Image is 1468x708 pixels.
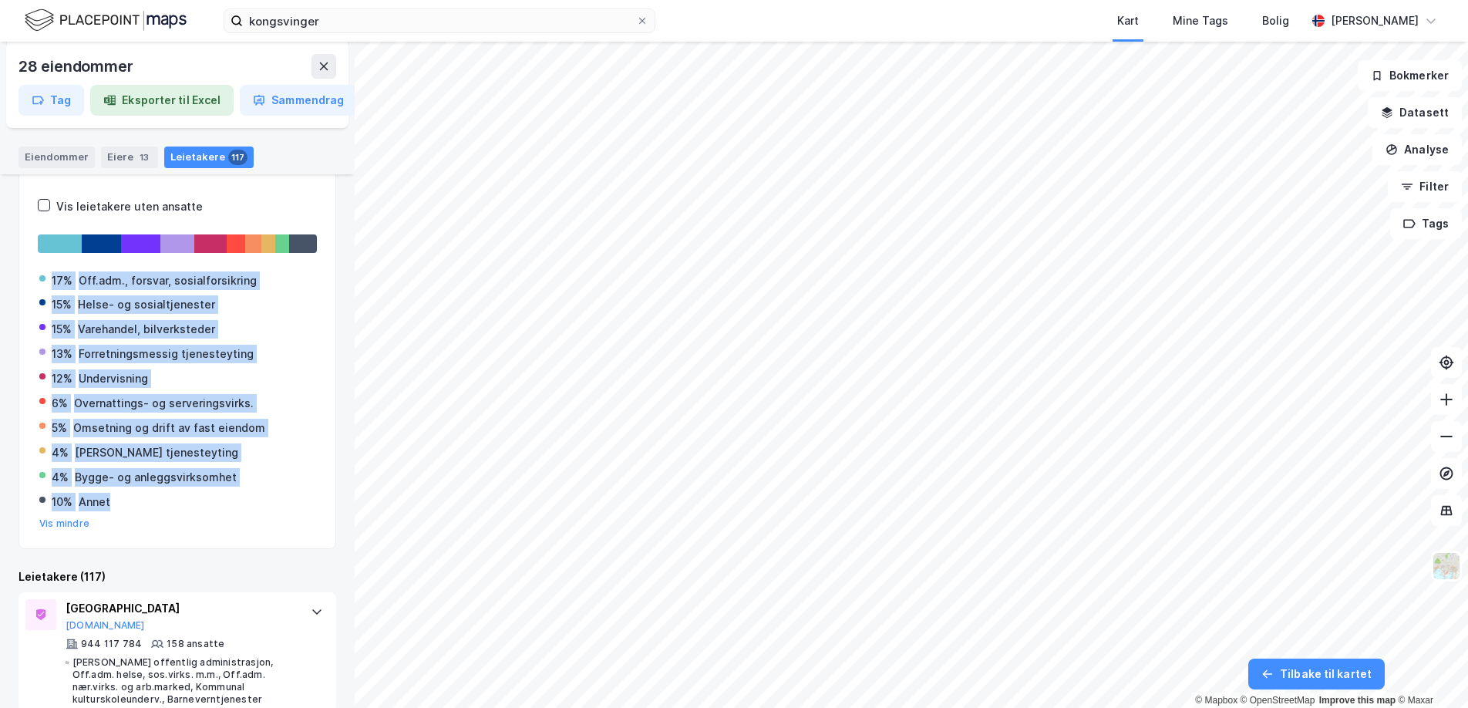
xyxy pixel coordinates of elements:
div: 17% [52,271,72,290]
div: Forretningsmessig tjenesteyting [79,345,254,363]
div: [PERSON_NAME] tjenesteyting [75,443,238,462]
div: Leietakere [164,147,254,168]
button: Datasett [1368,97,1462,128]
button: Bokmerker [1358,60,1462,91]
div: 944 117 784 [81,638,142,650]
div: 158 ansatte [167,638,224,650]
div: Bygge- og anleggsvirksomhet [75,468,237,487]
div: 12% [52,369,72,388]
div: [PERSON_NAME] offentlig administrasjon, Off.adm. helse, sos.virks. m.m., Off.adm. nær.virks. og a... [72,656,295,706]
div: Kart [1117,12,1139,30]
div: Vis leietakere uten ansatte [56,197,203,216]
img: logo.f888ab2527a4732fd821a326f86c7f29.svg [25,7,187,34]
a: Mapbox [1195,695,1237,706]
div: Varehandel, bilverksteder [78,320,215,339]
a: Improve this map [1319,695,1396,706]
button: Tag [19,85,84,116]
div: Overnattings- og serveringsvirks. [74,394,254,413]
button: Analyse [1372,134,1462,165]
div: 28 eiendommer [19,54,136,79]
button: [DOMAIN_NAME] [66,619,145,632]
div: Leietakere (117) [19,568,336,586]
button: Tilbake til kartet [1248,659,1385,689]
button: Tags [1390,208,1462,239]
div: 4% [52,443,69,462]
div: 4% [52,468,69,487]
button: Filter [1388,171,1462,202]
div: Helse- og sosialtjenester [78,295,215,314]
div: 10% [52,493,72,511]
div: 117 [228,150,247,165]
div: 5% [52,419,67,437]
div: [PERSON_NAME] [1331,12,1419,30]
div: 15% [52,320,72,339]
div: Kontrollprogram for chat [1391,634,1468,708]
div: Annet [79,493,110,511]
input: Søk på adresse, matrikkel, gårdeiere, leietakere eller personer [243,9,636,32]
div: Undervisning [79,369,148,388]
img: Z [1432,551,1461,581]
div: Eiere [101,147,158,168]
div: Off.adm., forsvar, sosialforsikring [79,271,257,290]
div: Eiendommer [19,147,95,168]
div: 6% [52,394,68,413]
div: Bolig [1262,12,1289,30]
div: 13% [52,345,72,363]
div: [GEOGRAPHIC_DATA] [66,599,295,618]
a: OpenStreetMap [1241,695,1315,706]
iframe: Chat Widget [1391,634,1468,708]
div: Mine Tags [1173,12,1228,30]
div: Omsetning og drift av fast eiendom [73,419,265,437]
div: 13 [136,150,152,165]
button: Sammendrag [240,85,357,116]
button: Vis mindre [39,518,89,530]
div: 15% [52,295,72,314]
button: Eksporter til Excel [90,85,234,116]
